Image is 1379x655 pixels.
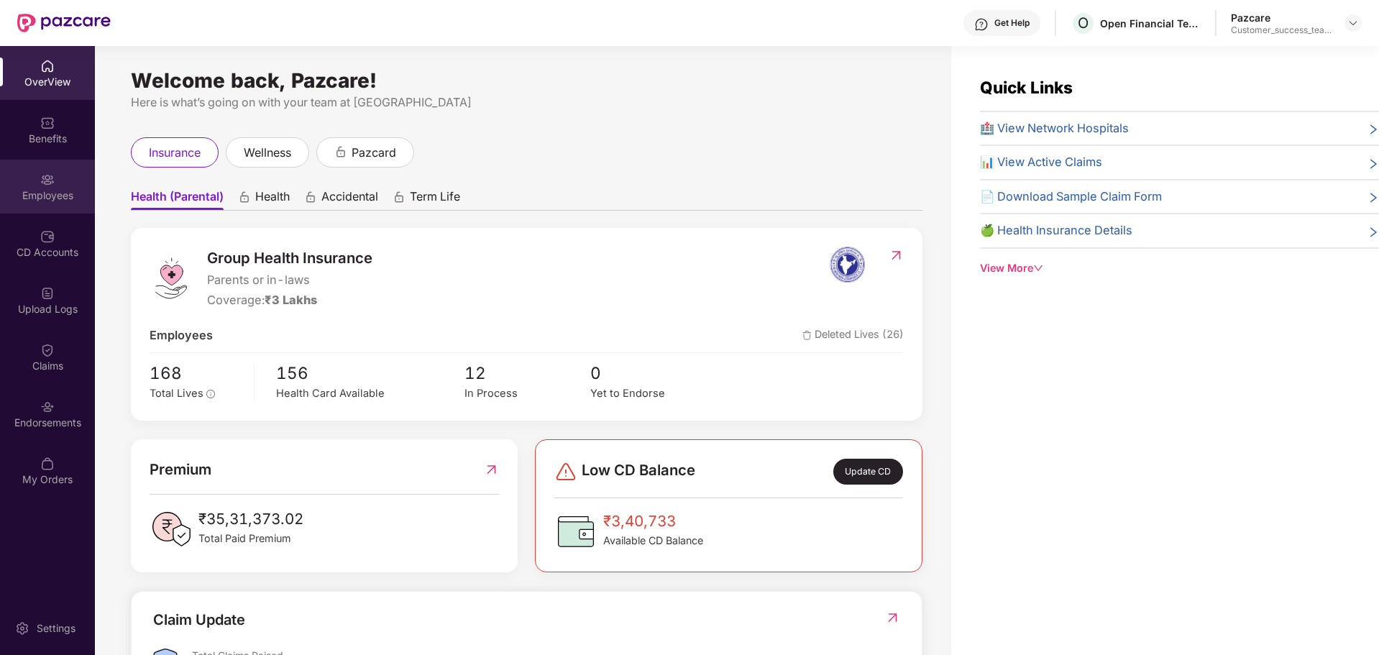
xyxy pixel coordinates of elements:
[276,385,464,402] div: Health Card Available
[150,326,213,345] span: Employees
[1100,17,1201,30] div: Open Financial Technologies Private Limited
[206,390,215,398] span: info-circle
[40,59,55,73] img: svg+xml;base64,PHN2ZyBpZD0iSG9tZSIgeG1sbnM9Imh0dHA6Ly93d3cudzMub3JnLzIwMDAvc3ZnIiB3aWR0aD0iMjAiIG...
[603,533,703,549] span: Available CD Balance
[207,291,372,310] div: Coverage:
[40,343,55,357] img: svg+xml;base64,PHN2ZyBpZD0iQ2xhaW0iIHhtbG5zPSJodHRwOi8vd3d3LnczLm9yZy8yMDAwL3N2ZyIgd2lkdGg9IjIwIi...
[590,385,716,402] div: Yet to Endorse
[974,17,989,32] img: svg+xml;base64,PHN2ZyBpZD0iSGVscC0zMngzMiIgeG1sbnM9Imh0dHA6Ly93d3cudzMub3JnLzIwMDAvc3ZnIiB3aWR0aD...
[150,387,203,400] span: Total Lives
[40,116,55,130] img: svg+xml;base64,PHN2ZyBpZD0iQmVuZWZpdHMiIHhtbG5zPSJodHRwOi8vd3d3LnczLm9yZy8yMDAwL3N2ZyIgd2lkdGg9Ij...
[1033,263,1043,273] span: down
[149,144,201,162] span: insurance
[590,360,716,386] span: 0
[207,247,372,270] span: Group Health Insurance
[321,189,378,210] span: Accidental
[334,145,347,158] div: animation
[603,510,703,533] span: ₹3,40,733
[207,271,372,290] span: Parents or in-laws
[994,17,1030,29] div: Get Help
[40,286,55,301] img: svg+xml;base64,PHN2ZyBpZD0iVXBsb2FkX0xvZ3MiIGRhdGEtbmFtZT0iVXBsb2FkIExvZ3MiIHhtbG5zPSJodHRwOi8vd3...
[464,360,590,386] span: 12
[352,144,396,162] span: pazcard
[484,458,499,481] img: RedirectIcon
[802,326,904,345] span: Deleted Lives (26)
[582,459,695,485] span: Low CD Balance
[820,247,874,283] img: insurerIcon
[15,621,29,636] img: svg+xml;base64,PHN2ZyBpZD0iU2V0dGluZy0yMHgyMCIgeG1sbnM9Imh0dHA6Ly93d3cudzMub3JnLzIwMDAvc3ZnIiB3aW...
[980,221,1132,240] span: 🍏 Health Insurance Details
[980,260,1379,276] div: View More
[40,457,55,471] img: svg+xml;base64,PHN2ZyBpZD0iTXlfT3JkZXJzIiBkYXRhLW5hbWU9Ik15IE9yZGVycyIgeG1sbnM9Imh0dHA6Ly93d3cudz...
[276,360,464,386] span: 156
[889,248,904,262] img: RedirectIcon
[393,191,406,203] div: animation
[150,508,193,551] img: PaidPremiumIcon
[554,510,597,553] img: CDBalanceIcon
[980,119,1129,138] span: 🏥 View Network Hospitals
[410,189,460,210] span: Term Life
[980,188,1162,206] span: 📄 Download Sample Claim Form
[1367,224,1379,240] span: right
[131,93,922,111] div: Here is what’s going on with your team at [GEOGRAPHIC_DATA]
[1078,14,1089,32] span: O
[304,191,317,203] div: animation
[32,621,80,636] div: Settings
[40,400,55,414] img: svg+xml;base64,PHN2ZyBpZD0iRW5kb3JzZW1lbnRzIiB4bWxucz0iaHR0cDovL3d3dy53My5vcmcvMjAwMC9zdmciIHdpZH...
[1231,11,1332,24] div: Pazcare
[150,257,193,300] img: logo
[1367,191,1379,206] span: right
[153,609,245,631] div: Claim Update
[131,75,922,86] div: Welcome back, Pazcare!
[150,360,244,386] span: 168
[198,531,303,546] span: Total Paid Premium
[255,189,290,210] span: Health
[131,189,224,210] span: Health (Parental)
[1367,156,1379,172] span: right
[802,331,812,340] img: deleteIcon
[1367,122,1379,138] span: right
[198,508,303,531] span: ₹35,31,373.02
[265,293,317,307] span: ₹3 Lakhs
[833,459,903,485] div: Update CD
[885,610,900,625] img: RedirectIcon
[1231,24,1332,36] div: Customer_success_team_lead
[40,229,55,244] img: svg+xml;base64,PHN2ZyBpZD0iQ0RfQWNjb3VudHMiIGRhdGEtbmFtZT0iQ0QgQWNjb3VudHMiIHhtbG5zPSJodHRwOi8vd3...
[554,460,577,483] img: svg+xml;base64,PHN2ZyBpZD0iRGFuZ2VyLTMyeDMyIiB4bWxucz0iaHR0cDovL3d3dy53My5vcmcvMjAwMC9zdmciIHdpZH...
[17,14,111,32] img: New Pazcare Logo
[980,153,1102,172] span: 📊 View Active Claims
[980,78,1073,97] span: Quick Links
[150,458,211,481] span: Premium
[40,173,55,187] img: svg+xml;base64,PHN2ZyBpZD0iRW1wbG95ZWVzIiB4bWxucz0iaHR0cDovL3d3dy53My5vcmcvMjAwMC9zdmciIHdpZHRoPS...
[244,144,291,162] span: wellness
[1347,17,1359,29] img: svg+xml;base64,PHN2ZyBpZD0iRHJvcGRvd24tMzJ4MzIiIHhtbG5zPSJodHRwOi8vd3d3LnczLm9yZy8yMDAwL3N2ZyIgd2...
[238,191,251,203] div: animation
[464,385,590,402] div: In Process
